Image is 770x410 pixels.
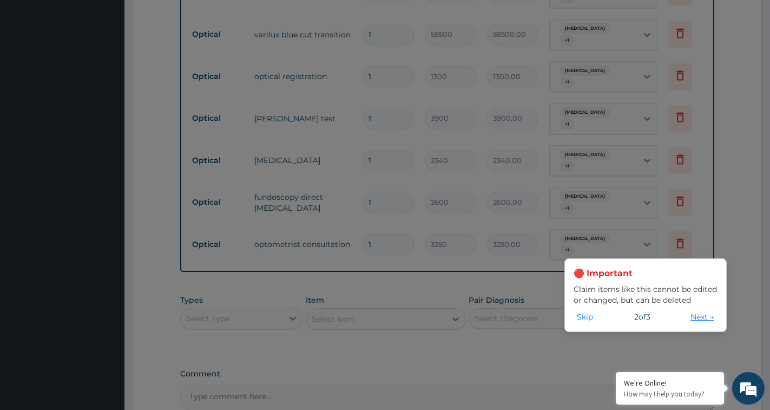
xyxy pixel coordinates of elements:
[177,5,203,31] div: Minimize live chat window
[5,296,206,334] textarea: Type your message and hit 'Enter'
[574,311,596,323] button: Skip
[624,378,716,388] div: We're Online!
[687,311,718,323] button: Next →
[574,284,718,305] p: Claim items like this cannot be edited or changed, but can be deleted
[20,54,44,81] img: d_794563401_company_1708531726252_794563401
[63,136,149,246] span: We're online!
[574,268,718,279] h3: 🔴 Important
[624,389,716,399] p: How may I help you today?
[56,61,182,75] div: Chat with us now
[634,311,650,322] span: 2 of 3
